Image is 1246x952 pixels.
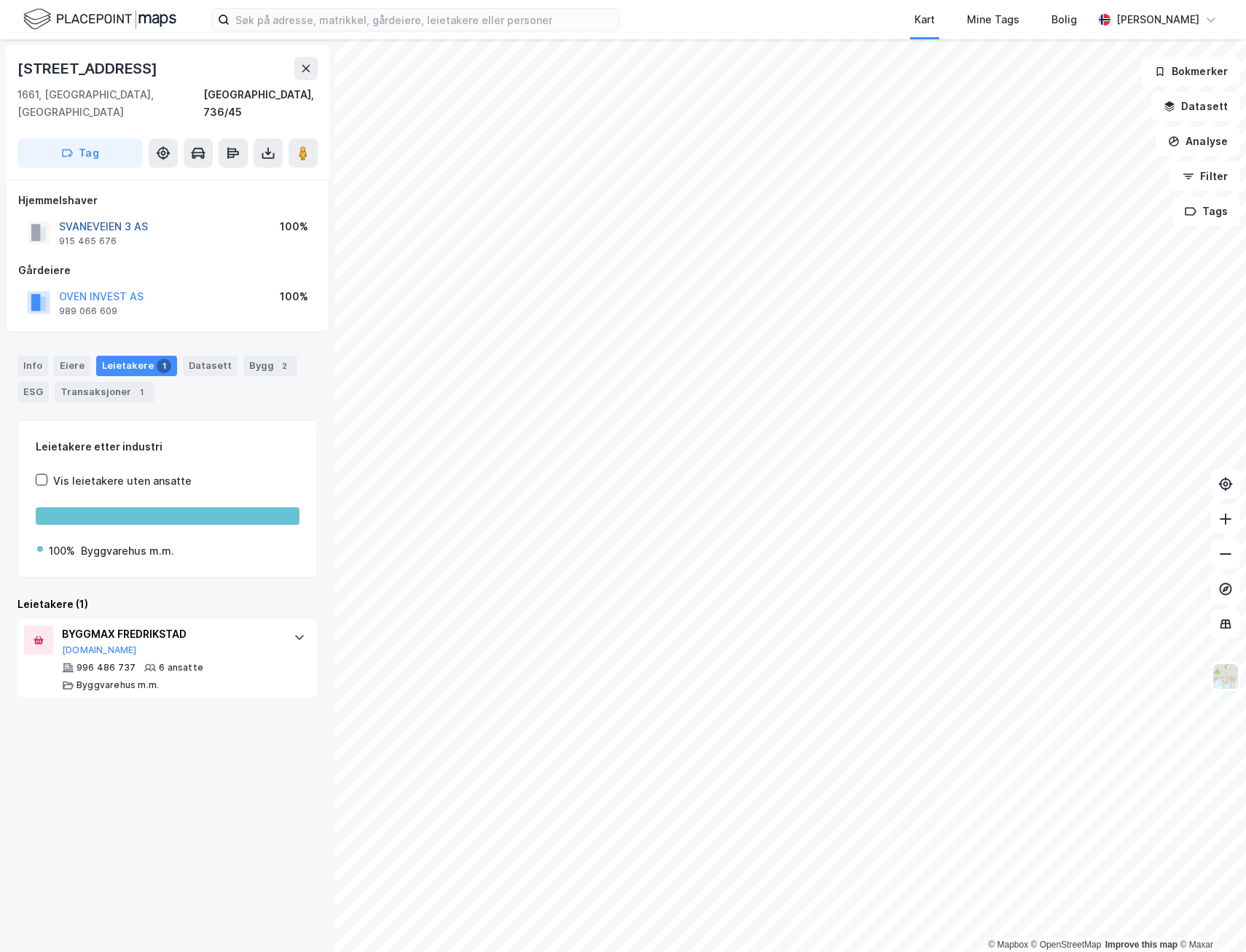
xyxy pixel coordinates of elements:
div: Datasett [183,356,238,376]
div: Hjemmelshaver [18,192,317,209]
div: 2 [277,359,291,373]
div: 1 [157,359,171,373]
div: 915 465 676 [59,235,117,247]
div: Byggvarehus m.m. [81,542,174,560]
div: 996 486 737 [77,662,136,674]
a: Improve this map [1105,940,1178,950]
div: Bolig [1051,11,1077,28]
img: Z [1212,663,1239,690]
div: [PERSON_NAME] [1116,11,1199,28]
button: Tags [1172,197,1240,226]
div: Eiere [54,356,90,376]
div: Byggvarehus m.m. [77,679,159,691]
div: [GEOGRAPHIC_DATA], 736/45 [203,86,318,121]
div: 100% [49,542,75,560]
button: Datasett [1151,92,1240,121]
div: Gårdeiere [18,262,317,279]
button: Filter [1170,162,1240,191]
button: Analyse [1156,127,1240,156]
div: Vis leietakere uten ansatte [53,472,192,490]
img: logo.f888ab2527a4732fd821a326f86c7f29.svg [23,7,176,32]
div: 100% [280,218,308,235]
div: 1 [134,385,149,399]
div: Leietakere [96,356,177,376]
div: Leietakere (1) [17,596,318,613]
div: Bygg [243,356,297,376]
div: Transaksjoner [55,382,154,402]
div: BYGGMAX FREDRIKSTAD [62,625,279,643]
div: Info [17,356,48,376]
div: 100% [280,288,308,305]
a: Mapbox [988,940,1028,950]
div: 989 066 609 [59,305,117,317]
div: Kart [914,11,935,28]
div: 6 ansatte [159,662,203,674]
div: Mine Tags [967,11,1019,28]
div: 1661, [GEOGRAPHIC_DATA], [GEOGRAPHIC_DATA] [17,86,203,121]
iframe: Chat Widget [1173,882,1246,952]
div: [STREET_ADDRESS] [17,57,160,80]
button: Bokmerker [1142,57,1240,86]
button: Tag [17,138,143,168]
button: [DOMAIN_NAME] [62,644,137,656]
a: OpenStreetMap [1031,940,1102,950]
div: ESG [17,382,49,402]
input: Søk på adresse, matrikkel, gårdeiere, leietakere eller personer [230,9,619,31]
div: Leietakere etter industri [36,438,299,456]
